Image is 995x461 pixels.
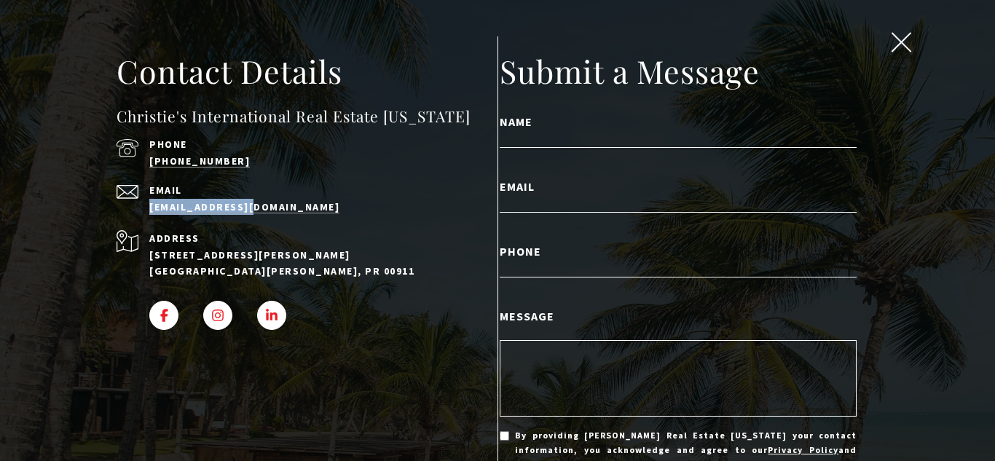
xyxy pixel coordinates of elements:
a: FACEBOOK - open in a new tab [149,301,178,330]
a: LINKEDIN - open in a new tab [257,301,286,330]
p: Address [149,230,460,246]
div: Do you have questions? [15,33,211,43]
a: [EMAIL_ADDRESS][DOMAIN_NAME] [149,200,339,213]
div: Call or text [DATE], we are here to help! [15,47,211,57]
span: [PHONE_NUMBER] [60,68,181,83]
h2: Submit a Message [500,51,857,92]
p: Email [149,185,460,195]
a: INSTAGRAM - open in a new tab [203,301,232,330]
a: call (939) 337-3000 [149,154,250,168]
p: Phone [149,139,460,149]
label: Phone [500,242,857,261]
span: I agree to be contacted by [PERSON_NAME] International Real Estate PR via text, call & email. To ... [18,90,208,117]
label: Message [500,307,857,326]
p: [STREET_ADDRESS][PERSON_NAME] [GEOGRAPHIC_DATA][PERSON_NAME], PR 00911 [149,247,460,280]
button: close modal [887,32,915,57]
input: By providing [PERSON_NAME] Real Estate [US_STATE] your contact information, you acknowledge and a... [500,431,509,441]
h2: Contact Details [117,51,497,92]
label: Email [500,177,857,196]
label: Name [500,112,857,131]
h4: Christie's International Real Estate [US_STATE] [117,105,497,128]
a: Privacy Policy - open in a new tab [768,444,838,455]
